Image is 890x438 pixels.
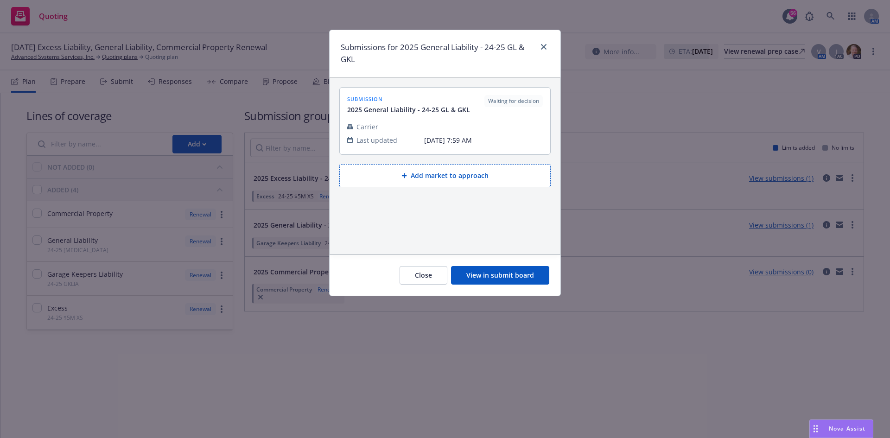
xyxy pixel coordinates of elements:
a: close [538,41,549,52]
button: Nova Assist [809,419,873,438]
button: View in submit board [451,266,549,285]
button: Add market to approach [339,164,551,187]
span: Last updated [356,135,397,145]
span: [DATE] 7:59 AM [424,135,543,145]
span: Carrier [356,122,378,132]
span: 2025 General Liability - 24-25 GL & GKL [347,105,470,114]
button: Close [400,266,447,285]
span: submission [347,95,470,103]
div: Drag to move [810,420,821,438]
span: Waiting for decision [488,97,539,105]
h1: Submissions for 2025 General Liability - 24-25 GL & GKL [341,41,534,66]
span: Nova Assist [829,425,865,432]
